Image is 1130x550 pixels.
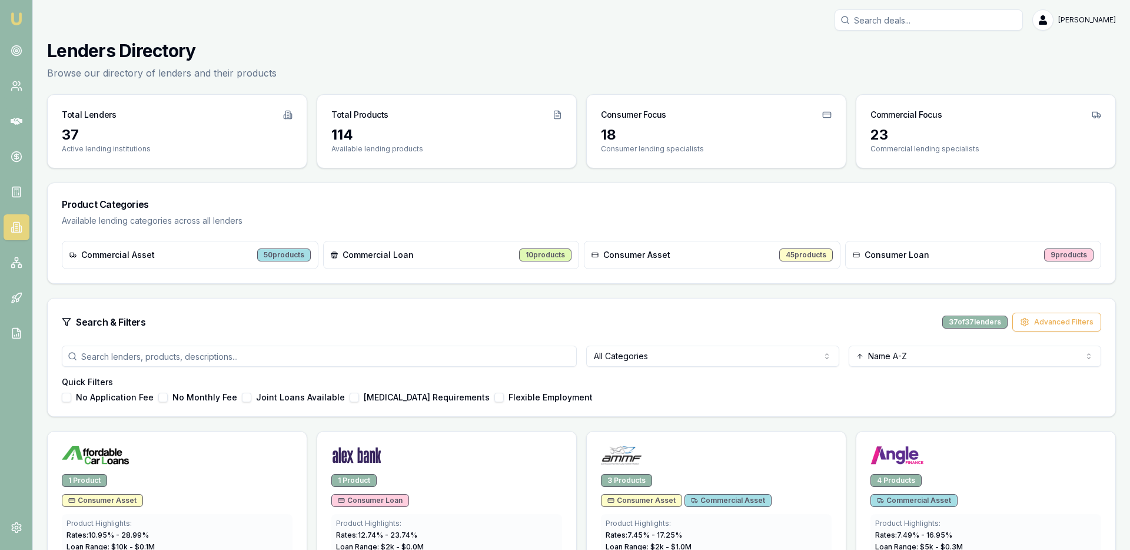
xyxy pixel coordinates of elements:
[870,144,1101,154] p: Commercial lending specialists
[343,249,414,261] span: Commercial Loan
[62,376,1101,388] h4: Quick Filters
[62,215,1101,227] p: Available lending categories across all lenders
[47,66,277,80] p: Browse our directory of lenders and their products
[81,249,155,261] span: Commercial Asset
[331,144,562,154] p: Available lending products
[336,519,557,528] div: Product Highlights:
[601,474,652,487] div: 3 Products
[62,474,107,487] div: 1 Product
[508,393,593,402] label: Flexible Employment
[9,12,24,26] img: emu-icon-u.png
[67,519,288,528] div: Product Highlights:
[62,125,293,144] div: 37
[62,109,116,121] h3: Total Lenders
[331,125,562,144] div: 114
[601,446,642,465] img: AMMF logo
[364,393,490,402] label: [MEDICAL_DATA] Requirements
[835,9,1023,31] input: Search deals
[601,144,832,154] p: Consumer lending specialists
[875,519,1096,528] div: Product Highlights:
[172,393,237,402] label: No Monthly Fee
[1044,249,1094,261] div: 9 products
[338,496,403,505] span: Consumer Loan
[1058,15,1116,25] span: [PERSON_NAME]
[67,531,149,539] span: Rates: 10.95 % - 28.99 %
[62,346,577,367] input: Search lenders, products, descriptions...
[606,531,682,539] span: Rates: 7.45 % - 17.25 %
[331,474,377,487] div: 1 Product
[62,446,129,465] img: Affordable Car Loans logo
[607,496,676,505] span: Consumer Asset
[691,496,765,505] span: Commercial Asset
[601,109,666,121] h3: Consumer Focus
[76,315,146,329] h3: Search & Filters
[865,249,929,261] span: Consumer Loan
[62,144,293,154] p: Active lending institutions
[942,316,1008,329] div: 37 of 37 lenders
[601,125,832,144] div: 18
[877,496,951,505] span: Commercial Asset
[256,393,345,402] label: Joint Loans Available
[519,249,571,261] div: 10 products
[76,393,154,402] label: No Application Fee
[47,40,277,61] h1: Lenders Directory
[870,474,922,487] div: 4 Products
[875,531,952,539] span: Rates: 7.49 % - 16.95 %
[257,249,311,261] div: 50 products
[331,446,382,465] img: Alex Bank logo
[68,496,137,505] span: Consumer Asset
[870,109,942,121] h3: Commercial Focus
[606,519,827,528] div: Product Highlights:
[779,249,833,261] div: 45 products
[603,249,670,261] span: Consumer Asset
[870,125,1101,144] div: 23
[336,531,417,539] span: Rates: 12.74 % - 23.74 %
[331,109,388,121] h3: Total Products
[62,197,1101,211] h3: Product Categories
[1012,313,1101,332] button: Advanced Filters
[870,446,924,465] img: Angle Finance logo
